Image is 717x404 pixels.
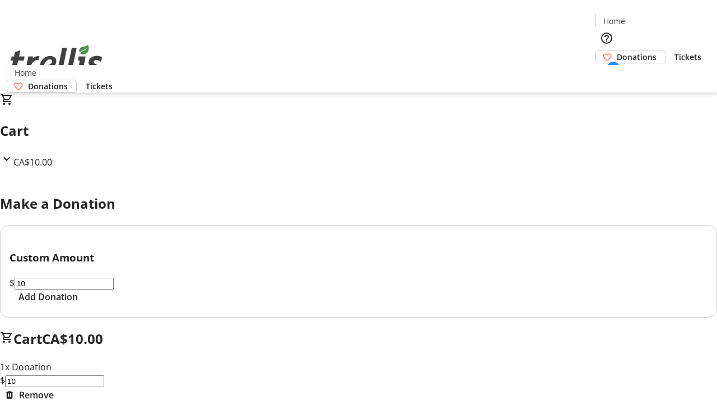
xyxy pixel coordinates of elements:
input: Donation Amount [15,278,114,290]
a: Home [596,15,632,27]
a: Tickets [77,80,122,92]
a: Donations [7,80,77,93]
a: Donations [595,50,665,63]
span: Remove [19,388,54,402]
span: Home [603,15,625,27]
h3: Custom Amount [10,250,707,265]
input: Donation Amount [5,375,104,387]
a: Tickets [665,51,710,63]
span: $ [10,277,15,289]
button: Add Donation [10,290,87,304]
span: CA$10.00 [42,329,103,348]
a: Home [7,67,43,79]
span: Donations [28,80,68,92]
button: Cart [595,63,618,86]
span: Add Donation [18,290,78,304]
span: Home [15,67,36,79]
span: CA$10.00 [13,156,52,168]
span: Donations [617,51,657,63]
img: Orient E2E Organization yQs7hprBS5's Logo [7,33,106,89]
span: Tickets [86,80,113,92]
span: Tickets [674,51,701,63]
button: Help [595,27,618,49]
